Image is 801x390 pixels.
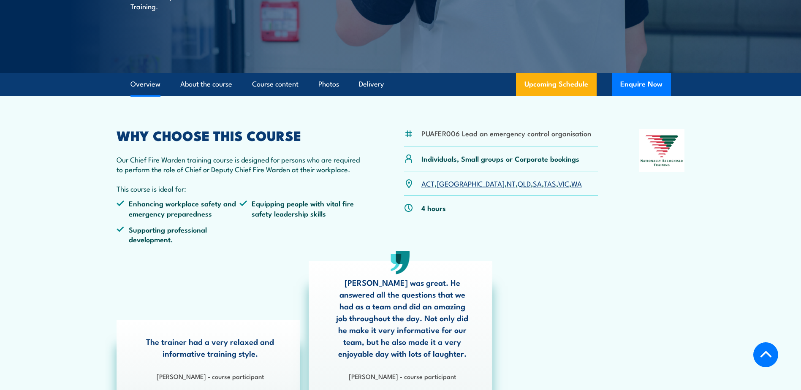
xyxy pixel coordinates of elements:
p: 4 hours [421,203,446,213]
a: About the course [180,73,232,95]
a: WA [571,178,582,188]
a: TAS [544,178,556,188]
li: Supporting professional development. [117,225,240,244]
p: This course is ideal for: [117,184,363,193]
li: Equipping people with vital fire safety leadership skills [239,198,363,218]
a: Course content [252,73,299,95]
p: [PERSON_NAME] was great. He answered all the questions that we had as a team and did an amazing j... [334,276,471,359]
p: Individuals, Small groups or Corporate bookings [421,154,579,163]
p: , , , , , , , [421,179,582,188]
a: SA [533,178,542,188]
a: [GEOGRAPHIC_DATA] [437,178,505,188]
p: The trainer had a very relaxed and informative training style. [141,336,279,359]
img: Nationally Recognised Training logo. [639,129,685,172]
a: Upcoming Schedule [516,73,597,96]
a: QLD [518,178,531,188]
a: Overview [130,73,160,95]
li: PUAFER006 Lead an emergency control organisation [421,128,591,138]
h2: WHY CHOOSE THIS COURSE [117,129,363,141]
a: ACT [421,178,434,188]
strong: [PERSON_NAME] - course participant [349,371,456,381]
strong: [PERSON_NAME] - course participant [157,371,264,381]
a: Delivery [359,73,384,95]
li: Enhancing workplace safety and emergency preparedness [117,198,240,218]
a: Photos [318,73,339,95]
a: VIC [558,178,569,188]
button: Enquire Now [612,73,671,96]
a: NT [507,178,516,188]
p: Our Chief Fire Warden training course is designed for persons who are required to perform the rol... [117,154,363,174]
